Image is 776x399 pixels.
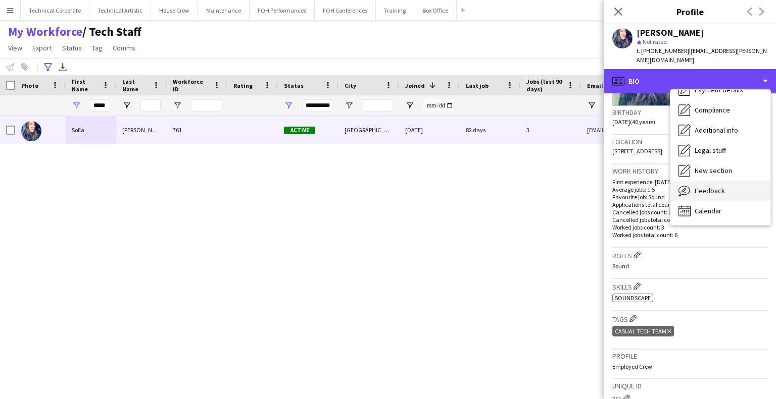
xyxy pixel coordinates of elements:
[612,363,768,370] p: Employed Crew
[82,24,141,39] span: Tech Staff
[460,116,520,144] div: 82 days
[284,101,293,110] button: Open Filter Menu
[173,78,209,93] span: Workforce ID
[122,78,149,93] span: Last Name
[695,146,726,155] span: Legal stuff
[92,43,103,52] span: Tag
[42,61,54,73] app-action-btn: Advanced filters
[670,80,770,100] div: Payment details
[363,99,393,111] input: City Filter Input
[58,41,86,54] a: Status
[612,166,768,176] h3: Work history
[167,116,227,144] div: 761
[520,116,581,144] div: 3
[72,78,98,93] span: First Name
[612,137,768,146] h3: Location
[615,294,651,302] span: Soundscape
[612,326,674,336] div: Casual Tech Team
[414,1,457,20] button: Box Office
[28,41,56,54] a: Export
[612,201,768,208] p: Applications total count: 6
[670,201,770,221] div: Calendar
[405,101,414,110] button: Open Filter Menu
[612,208,768,216] p: Cancelled jobs count: 0
[695,186,725,195] span: Feedback
[62,43,82,52] span: Status
[604,69,776,93] div: Bio
[587,82,603,89] span: Email
[670,100,770,120] div: Compliance
[191,99,221,111] input: Workforce ID Filter Input
[612,313,768,324] h3: Tags
[376,1,414,20] button: Training
[89,1,151,20] button: Technical Artistic
[21,121,41,141] img: Sofia Lopes
[32,43,52,52] span: Export
[90,99,110,111] input: First Name Filter Input
[345,82,356,89] span: City
[526,78,563,93] span: Jobs (last 90 days)
[612,250,768,260] h3: Roles
[250,1,315,20] button: FOH Performances
[151,1,198,20] button: House Crew
[612,108,768,117] h3: Birthday
[72,101,81,110] button: Open Filter Menu
[612,281,768,292] h3: Skills
[88,41,107,54] a: Tag
[405,82,425,89] span: Joined
[466,82,489,89] span: Last job
[198,1,250,20] button: Maintenance
[8,43,22,52] span: View
[612,118,655,126] span: [DATE] (40 years)
[140,99,161,111] input: Last Name Filter Input
[612,193,768,201] p: Favourite job: Sound
[116,116,167,144] div: [PERSON_NAME]
[8,24,82,39] a: My Workforce
[315,1,376,20] button: FOH Conferences
[122,101,131,110] button: Open Filter Menu
[604,5,776,18] h3: Profile
[695,126,738,135] span: Additional info
[670,120,770,140] div: Additional info
[399,116,460,144] div: [DATE]
[612,147,662,155] span: [STREET_ADDRESS]
[57,61,69,73] app-action-btn: Export XLSX
[233,82,253,89] span: Rating
[284,82,304,89] span: Status
[670,140,770,160] div: Legal stuff
[612,381,768,390] h3: Unique ID
[612,186,768,193] p: Average jobs: 1.5
[612,262,629,270] span: Sound
[695,105,730,115] span: Compliance
[637,47,767,64] span: | [EMAIL_ADDRESS][PERSON_NAME][DOMAIN_NAME]
[670,181,770,201] div: Feedback
[345,101,354,110] button: Open Filter Menu
[612,352,768,361] h3: Profile
[423,99,454,111] input: Joined Filter Input
[695,206,721,215] span: Calendar
[612,178,768,186] p: First experience: [DATE]
[4,41,26,54] a: View
[637,28,704,37] div: [PERSON_NAME]
[21,1,89,20] button: Technical Corporate
[670,160,770,181] div: New section
[21,82,38,89] span: Photo
[113,43,135,52] span: Comms
[643,38,667,45] span: Not rated
[612,216,768,223] p: Cancelled jobs total count: 0
[284,127,315,134] span: Active
[612,223,768,231] p: Worked jobs count: 3
[695,166,732,175] span: New section
[66,116,116,144] div: Sofia
[338,116,399,144] div: [GEOGRAPHIC_DATA]
[637,47,689,54] span: t. [PHONE_NUMBER]
[612,231,768,239] p: Worked jobs total count: 6
[587,101,596,110] button: Open Filter Menu
[173,101,182,110] button: Open Filter Menu
[109,41,139,54] a: Comms
[695,85,743,94] span: Payment details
